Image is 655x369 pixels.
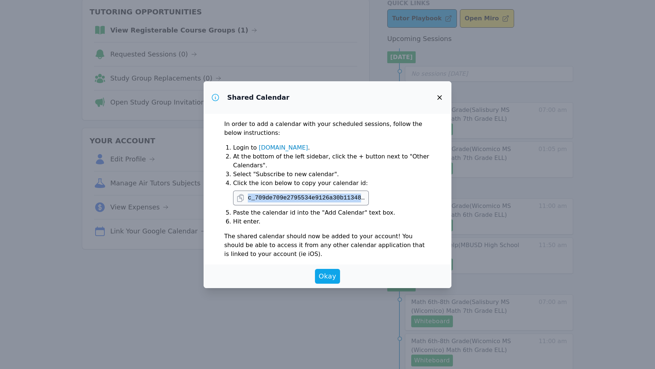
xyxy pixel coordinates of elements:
a: [DOMAIN_NAME] [259,144,308,151]
li: Click the icon below to copy your calendar id: [233,179,431,205]
p: The shared calendar should now be added to your account! You should be able to access it from any... [224,232,431,259]
li: Select "Subscribe to new calendar". [233,170,431,179]
button: Okay [315,269,340,284]
li: At the bottom of the left sidebar, click the + button next to "Other Calendars". [233,152,431,170]
li: Login to . [233,143,431,152]
pre: c_709de709e2795534e9126a30b1134851d2b91e3d49f42ccfaccb52de2d1822d8@[DOMAIN_NAME] [248,194,366,202]
li: Hit enter. [233,217,431,226]
li: Paste the calendar id into the "Add Calendar" text box. [233,208,431,217]
span: Okay [319,271,336,281]
h3: Shared Calendar [227,93,290,102]
p: In order to add a calendar with your scheduled sessions, follow the below instructions: [224,120,431,137]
